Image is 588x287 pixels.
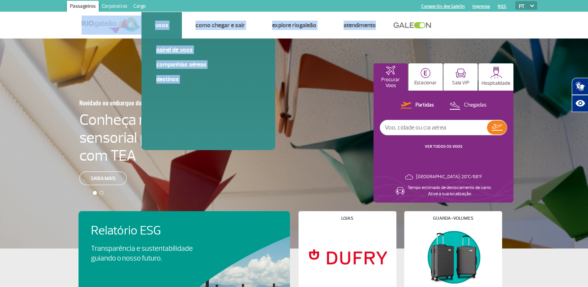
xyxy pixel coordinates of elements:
img: airplaneHomeActive.svg [386,66,395,75]
a: VER TODOS OS VOOS [425,144,462,149]
h4: Relatório ESG [91,224,215,238]
button: Procurar Voos [373,63,408,91]
p: Procurar Voos [377,77,404,89]
button: Estacionar [408,63,443,91]
button: Partidas [398,100,436,110]
p: Partidas [415,101,434,109]
a: Passageiros [67,1,99,13]
a: Atendimento [344,21,376,29]
img: hospitality.svg [490,66,502,79]
a: Relatório ESGTransparência e sustentabilidade guiando o nosso futuro. [91,224,277,263]
p: Estacionar [414,80,437,86]
p: Sala VIP [452,80,469,86]
a: RQS [498,4,506,9]
p: Hospitalidade [482,80,510,86]
p: Transparência e sustentabilidade guiando o nosso futuro. [91,244,201,263]
button: VER TODOS OS VOOS [422,143,465,150]
h3: Novidade no embarque doméstico [79,94,209,111]
button: Chegadas [447,100,489,110]
a: Painel de voos [156,45,260,54]
h4: Conheça nossa sala sensorial para passageiros com TEA [79,111,247,164]
a: Saiba mais [79,171,127,185]
a: Corporativo [99,1,130,13]
h4: Guarda-volumes [433,216,473,220]
a: Explore RIOgaleão [272,21,316,29]
a: Compra On-line GaleOn [421,4,465,9]
img: Guarda-volumes [410,227,495,287]
img: carParkingHome.svg [420,68,431,78]
img: vipRoom.svg [455,68,466,78]
p: Tempo estimado de deslocamento de carro: Ative a sua localização [408,185,492,197]
a: Imprensa [473,4,490,9]
p: Chegadas [464,101,487,109]
input: Voo, cidade ou cia aérea [380,120,487,135]
a: Cargo [130,1,149,13]
a: Destinos [156,75,260,84]
a: Voos [155,21,168,29]
img: Lojas [305,227,389,287]
div: Plugin de acessibilidade da Hand Talk. [572,78,588,112]
p: [GEOGRAPHIC_DATA]: 20°C/68°F [416,174,482,180]
a: Companhias Aéreas [156,60,260,69]
button: Abrir recursos assistivos. [572,95,588,112]
button: Abrir tradutor de língua de sinais. [572,78,588,95]
button: Sala VIP [443,63,478,91]
a: Como chegar e sair [195,21,245,29]
button: Hospitalidade [478,63,513,91]
h4: Lojas [341,216,353,220]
